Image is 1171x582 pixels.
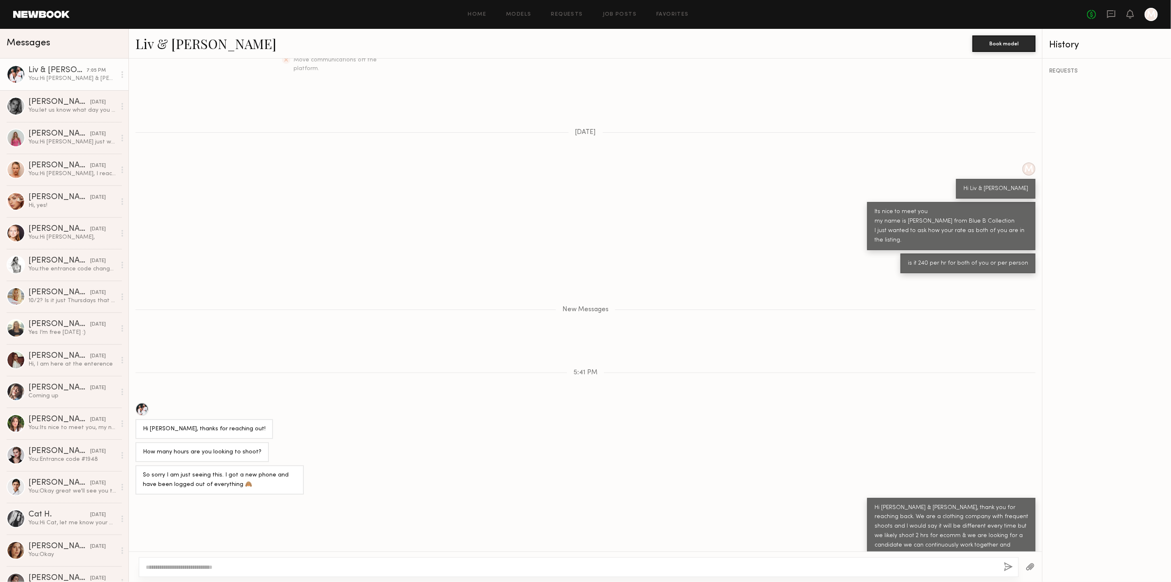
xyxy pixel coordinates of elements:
div: [PERSON_NAME] [28,320,90,329]
div: [DATE] [90,257,106,265]
div: [DATE] [90,194,106,202]
a: Job Posts [603,12,637,17]
div: [DATE] [90,130,106,138]
div: Hi, yes! [28,202,116,209]
div: [PERSON_NAME] [28,447,90,455]
div: [PERSON_NAME] [28,415,90,424]
div: You: Okay great we'll see you then [28,487,116,495]
div: [DATE] [90,511,106,519]
span: [DATE] [575,129,596,136]
div: Cat H. [28,511,90,519]
div: [DATE] [90,543,106,551]
div: [PERSON_NAME] [28,542,90,551]
div: 10/2? Is it just Thursdays that you have available? If so would the 9th or 16th work? [28,297,116,305]
span: Messages [7,38,50,48]
div: [PERSON_NAME] [28,479,90,487]
a: M [1145,8,1158,21]
span: New Messages [562,306,609,313]
div: Hi Liv & [PERSON_NAME] [963,184,1028,194]
div: History [1049,40,1164,50]
div: [DATE] [90,162,106,170]
div: So sorry I am just seeing this. I got a new phone and have been logged out of everything 🙈 [143,471,296,490]
a: Liv & [PERSON_NAME] [135,35,276,52]
div: You: Hi [PERSON_NAME] just wanted to follow up back with you! [28,138,116,146]
a: Requests [551,12,583,17]
div: Its nice to meet you my name is [PERSON_NAME] from Blue B Collection I just wanted to ask how you... [875,207,1028,245]
div: [PERSON_NAME] [28,289,90,297]
div: You: Entrance code #1948 [28,455,116,463]
div: [DATE] [90,352,106,360]
div: [DATE] [90,321,106,329]
div: REQUESTS [1049,68,1164,74]
div: You: Hi Cat, let me know your availability [28,519,116,527]
div: [PERSON_NAME] [28,225,90,233]
div: [DATE] [90,416,106,424]
div: [PERSON_NAME] [28,384,90,392]
div: [DATE] [90,448,106,455]
div: [PERSON_NAME] [28,162,90,170]
div: You: Hi [PERSON_NAME], I reached back a month back and just wanted to reach out to you again. [28,170,116,178]
div: [PERSON_NAME] [28,98,90,106]
div: [PERSON_NAME] [28,257,90,265]
div: [PERSON_NAME] [28,193,90,202]
div: [DATE] [90,99,106,106]
div: [DATE] [90,225,106,233]
div: 7:05 PM [86,67,106,75]
div: Hi, I am here at the enterence [28,360,116,368]
div: [DATE] [90,289,106,297]
div: Coming up [28,392,116,400]
div: [PERSON_NAME] [28,352,90,360]
div: You: Hi [PERSON_NAME], [28,233,116,241]
div: Yes I’m free [DATE] :) [28,329,116,336]
a: Models [506,12,531,17]
div: Liv & [PERSON_NAME] [28,66,86,75]
div: How many hours are you looking to shoot? [143,448,261,457]
button: Book model [973,35,1036,52]
div: You: let us know what day you will be in LA OCT and we will plan a schedule for you [28,106,116,114]
span: 5:41 PM [574,369,597,376]
div: You: Hi [PERSON_NAME] & [PERSON_NAME], thank you for reaching back. We are a clothing company wit... [28,75,116,82]
div: [PERSON_NAME] [28,130,90,138]
div: You: the entrance code changed so please use this 1982# [28,265,116,273]
div: You: Okay [28,551,116,559]
a: Favorites [656,12,689,17]
div: [DATE] [90,479,106,487]
a: Book model [973,40,1036,47]
div: is it 240 per hr for both of you or per person [908,259,1028,268]
div: Hi [PERSON_NAME] & [PERSON_NAME], thank you for reaching back. We are a clothing company with fre... [875,503,1028,570]
div: [DATE] [90,384,106,392]
div: You: Its nice to meet you, my name is [PERSON_NAME] and I am the Head Designer at Blue B Collecti... [28,424,116,432]
div: Hi [PERSON_NAME], thanks for reaching out! [143,425,266,434]
a: Home [468,12,487,17]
